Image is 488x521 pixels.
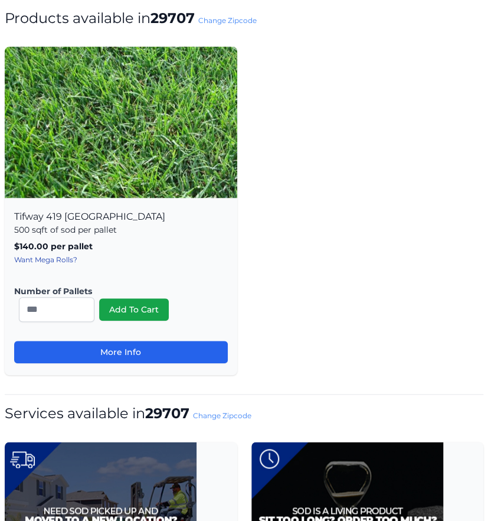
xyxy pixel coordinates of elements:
a: Change Zipcode [193,411,251,420]
h1: Services available in [5,404,483,423]
label: Number of Pallets [14,285,218,297]
strong: 29707 [150,9,195,27]
p: $140.00 per pallet [14,240,228,252]
a: Change Zipcode [198,16,257,25]
img: Tifway 419 Bermuda Product Image [5,47,237,221]
div: Tifway 419 [GEOGRAPHIC_DATA] [5,198,237,375]
button: Add To Cart [99,298,169,321]
p: 500 sqft of sod per pallet [14,224,228,236]
a: Want Mega Rolls? [14,255,77,264]
a: More Info [14,341,228,363]
strong: 29707 [145,405,189,422]
h1: Products available in [5,9,483,28]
